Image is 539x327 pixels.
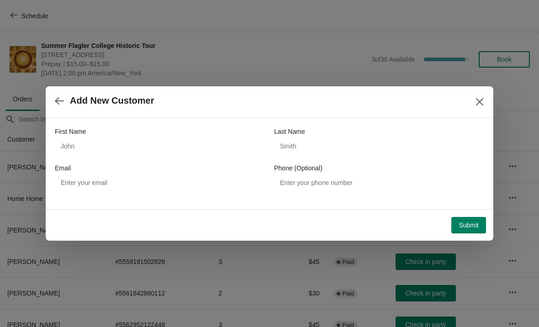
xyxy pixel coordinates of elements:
button: Submit [451,217,486,233]
button: Close [471,94,488,110]
span: Submit [459,222,479,229]
label: Last Name [274,127,305,136]
input: Enter your email [55,174,265,191]
label: Phone (Optional) [274,163,322,173]
label: First Name [55,127,86,136]
input: John [55,138,265,154]
input: Smith [274,138,484,154]
h2: Add New Customer [70,95,154,106]
input: Enter your phone number [274,174,484,191]
label: Email [55,163,71,173]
